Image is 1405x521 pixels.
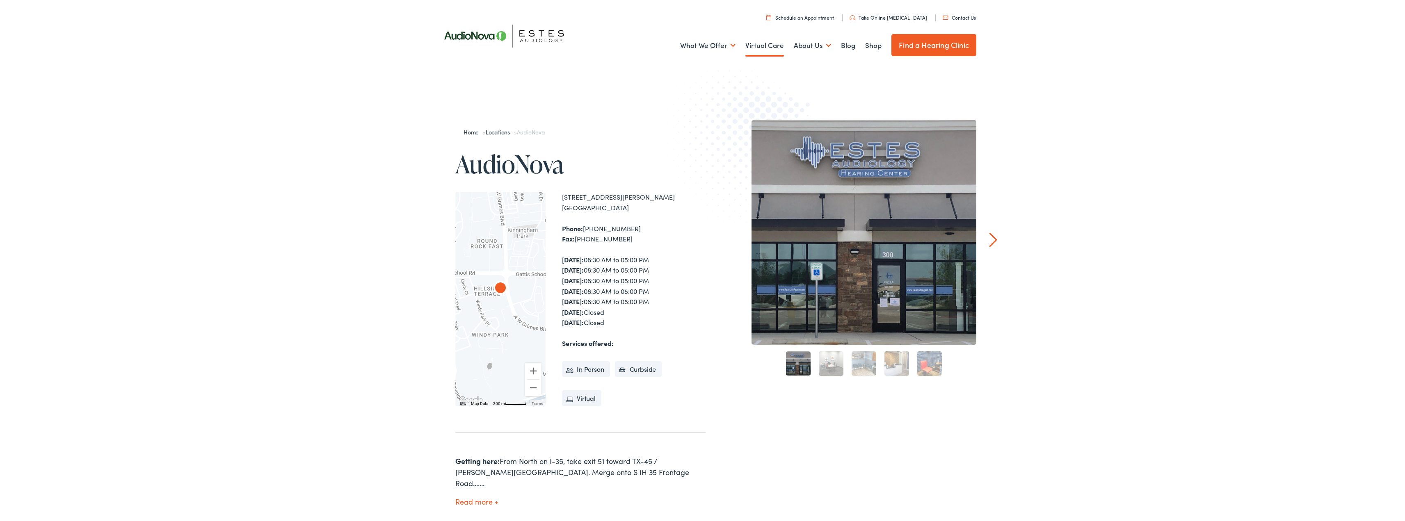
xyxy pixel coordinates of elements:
a: 4 [884,350,909,375]
div: 08:30 AM to 05:00 PM 08:30 AM to 05:00 PM 08:30 AM to 05:00 PM 08:30 AM to 05:00 PM 08:30 AM to 0... [562,253,706,327]
a: Shop [865,29,882,59]
img: utility icon [766,14,771,19]
strong: [DATE]: [562,254,584,263]
a: Blog [841,29,855,59]
button: Map Data [471,400,488,405]
span: » » [464,127,545,135]
strong: [DATE]: [562,285,584,294]
a: 1 [786,350,811,375]
button: Zoom in [525,362,541,378]
h1: AudioNova [455,149,706,176]
img: Google [457,394,484,405]
strong: Fax: [562,233,575,242]
div: AudioNova [487,275,514,301]
a: Terms (opens in new tab) [532,400,543,405]
strong: [DATE]: [562,296,584,305]
button: Map Scale: 200 m per 49 pixels [491,399,529,405]
a: Take Online [MEDICAL_DATA] [850,13,927,20]
button: Keyboard shortcuts [460,400,466,405]
a: Locations [486,127,514,135]
li: In Person [562,360,610,376]
a: Virtual Care [745,29,784,59]
button: Zoom out [525,378,541,395]
strong: Services offered: [562,337,614,346]
li: Virtual [562,389,601,405]
div: [PHONE_NUMBER] [PHONE_NUMBER] [562,222,706,243]
a: Next [989,231,997,246]
a: 5 [917,350,942,375]
a: 2 [819,350,843,375]
strong: [DATE]: [562,316,584,325]
div: [STREET_ADDRESS][PERSON_NAME] [GEOGRAPHIC_DATA] [562,191,706,212]
button: Read more [455,496,498,505]
strong: [DATE]: [562,264,584,273]
div: From North on I-35, take exit 51 toward TX-45 / [PERSON_NAME][GEOGRAPHIC_DATA]. Merge onto S IH 3... [455,454,706,487]
a: Find a Hearing Clinic [891,33,976,55]
span: 200 m [493,400,505,405]
img: utility icon [943,14,948,18]
img: utility icon [850,14,855,19]
strong: [DATE]: [562,275,584,284]
a: About Us [794,29,831,59]
a: Open this area in Google Maps (opens a new window) [457,394,484,405]
span: AudioNova [517,127,545,135]
a: Home [464,127,483,135]
strong: Getting here: [455,455,500,465]
a: 3 [852,350,876,375]
a: Schedule an Appointment [766,13,834,20]
a: Contact Us [943,13,976,20]
strong: Phone: [562,223,583,232]
a: What We Offer [680,29,736,59]
strong: [DATE]: [562,306,584,315]
li: Curbside [615,360,662,376]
